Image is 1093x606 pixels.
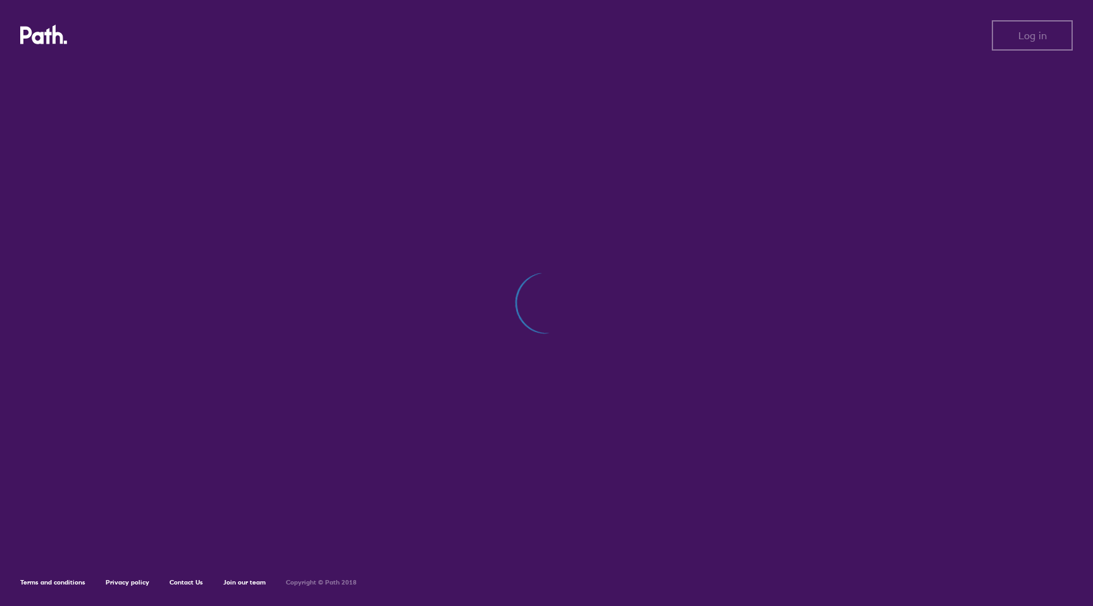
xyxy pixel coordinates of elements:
[223,578,266,586] a: Join our team
[20,578,85,586] a: Terms and conditions
[1018,30,1047,41] span: Log in
[992,20,1073,51] button: Log in
[286,579,357,586] h6: Copyright © Path 2018
[106,578,149,586] a: Privacy policy
[170,578,203,586] a: Contact Us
